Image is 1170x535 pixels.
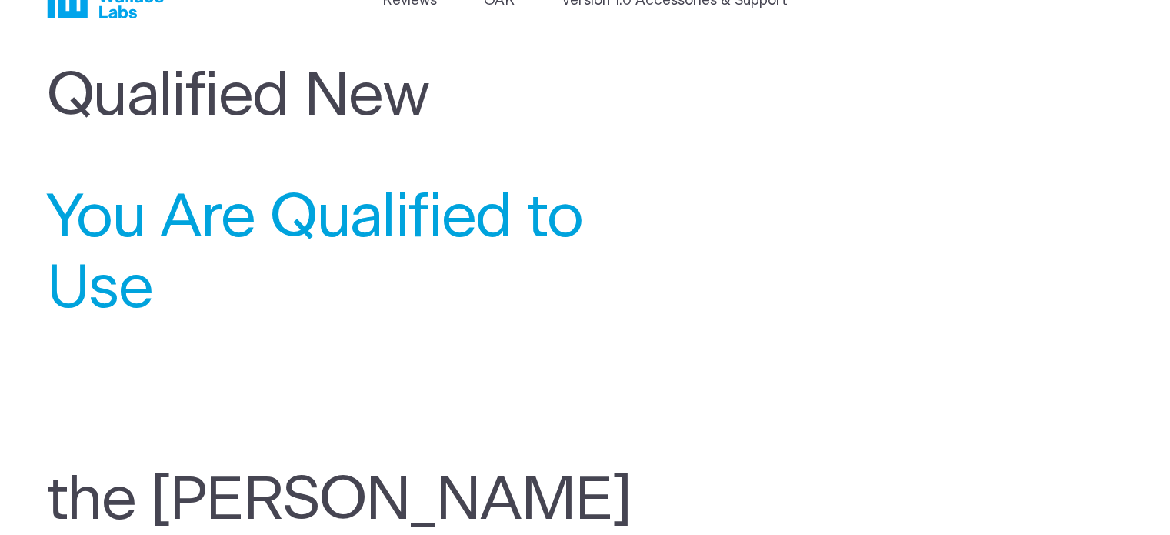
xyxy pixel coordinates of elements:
[47,62,687,132] h1: Qualified New
[47,183,607,325] span: You Are Qualified to Use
